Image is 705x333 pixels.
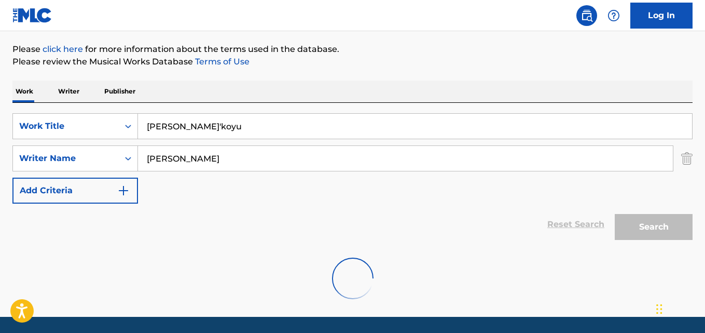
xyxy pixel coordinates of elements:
img: help [607,9,620,22]
div: Work Title [19,120,113,132]
button: Add Criteria [12,178,138,204]
div: Help [603,5,624,26]
img: search [580,9,593,22]
div: Drag [656,294,662,325]
p: Work [12,81,36,102]
iframe: Chat Widget [653,283,705,333]
form: Search Form [12,113,693,245]
img: MLC Logo [12,8,52,23]
img: Delete Criterion [681,145,693,171]
p: Writer [55,81,82,102]
p: Please for more information about the terms used in the database. [12,43,693,56]
img: preloader [332,258,374,299]
a: Log In [630,3,693,29]
p: Publisher [101,81,139,102]
a: Public Search [576,5,597,26]
a: Terms of Use [193,57,250,66]
div: Writer Name [19,152,113,165]
a: click here [43,44,83,54]
p: Please review the Musical Works Database [12,56,693,68]
img: 9d2ae6d4665cec9f34b9.svg [117,184,130,197]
